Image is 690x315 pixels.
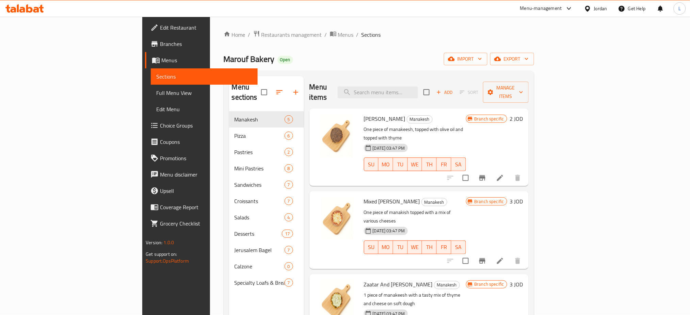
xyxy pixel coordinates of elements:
span: MO [381,160,390,169]
span: 5 [285,116,293,123]
div: items [285,164,293,172]
span: Manage items [488,84,523,101]
div: Menu-management [520,4,562,13]
a: Menu disclaimer [145,166,258,183]
span: Add item [434,87,455,98]
span: Select to update [459,171,473,185]
span: Menu disclaimer [160,170,252,179]
h6: 3 JOD [510,280,523,289]
span: Promotions [160,154,252,162]
p: One piece of manakish topped with a mix of various cheeses [364,208,466,225]
div: Croissants7 [229,193,304,209]
a: Edit menu item [496,257,504,265]
button: export [490,53,534,65]
span: Select to update [459,254,473,268]
div: Desserts17 [229,226,304,242]
div: items [285,181,293,189]
span: Manakesh [422,198,447,206]
span: Branch specific [472,281,507,287]
span: WE [411,242,420,252]
span: Menus [161,56,252,64]
nav: Menu sections [229,109,304,294]
span: Edit Menu [156,105,252,113]
span: TU [396,242,405,252]
span: Get support on: [146,250,177,259]
span: Sort sections [271,84,288,100]
div: Manakesh [235,115,285,123]
span: Choice Groups [160,121,252,130]
button: delete [510,170,526,186]
button: FR [437,241,451,254]
div: Pizza6 [229,128,304,144]
nav: breadcrumb [224,30,534,39]
a: Edit Restaurant [145,19,258,36]
span: Select all sections [257,85,271,99]
span: Select section first [455,87,483,98]
span: Mixed [PERSON_NAME] [364,196,420,206]
span: 6 [285,133,293,139]
span: Manakesh [434,281,460,289]
a: Branches [145,36,258,52]
input: search [338,86,418,98]
span: Grocery Checklist [160,219,252,228]
button: import [444,53,487,65]
span: L [678,5,681,12]
span: Restaurants management [261,31,322,39]
span: 7 [285,247,293,253]
span: Upsell [160,187,252,195]
a: Support.OpsPlatform [146,256,189,265]
div: Jerusalem Bagel7 [229,242,304,258]
span: Zaatar And [PERSON_NAME] [364,279,433,289]
span: Manakesh [407,115,432,123]
a: Edit menu item [496,174,504,182]
span: Add [435,88,454,96]
span: 1.0.0 [164,238,174,247]
span: TH [425,242,434,252]
button: SA [451,241,466,254]
div: Manakesh5 [229,111,304,128]
span: 2 [285,149,293,155]
span: 8 [285,165,293,172]
div: Sandwiches7 [229,177,304,193]
div: Salads [235,213,285,221]
button: Add section [288,84,304,100]
a: Coverage Report [145,199,258,215]
span: Select section [419,85,434,99]
span: 7 [285,280,293,286]
a: Promotions [145,150,258,166]
a: Grocery Checklist [145,215,258,232]
div: Jerusalem Bagel [235,246,285,254]
a: Edit Menu [151,101,258,117]
a: Menus [145,52,258,68]
div: items [285,197,293,205]
button: WE [408,157,422,171]
a: Restaurants management [253,30,322,39]
button: Branch-specific-item [474,253,491,269]
button: MO [379,241,393,254]
div: Pastries2 [229,144,304,160]
span: 7 [285,182,293,188]
button: MO [379,157,393,171]
div: Croissants [235,197,285,205]
span: Specialty Loafs & Breads [235,279,285,287]
button: delete [510,253,526,269]
div: items [285,262,293,270]
span: Pizza [235,132,285,140]
a: Choice Groups [145,117,258,134]
span: Mini Pastries [235,164,285,172]
span: import [449,55,482,63]
span: SU [367,160,376,169]
span: MO [381,242,390,252]
a: Full Menu View [151,85,258,101]
div: items [285,148,293,156]
button: SU [364,157,379,171]
h6: 3 JOD [510,197,523,206]
span: Full Menu View [156,89,252,97]
div: Calzone0 [229,258,304,275]
a: Menus [330,30,354,39]
span: Desserts [235,230,282,238]
span: Version: [146,238,162,247]
div: Calzone [235,262,285,270]
span: Coupons [160,138,252,146]
div: Specialty Loafs & Breads7 [229,275,304,291]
